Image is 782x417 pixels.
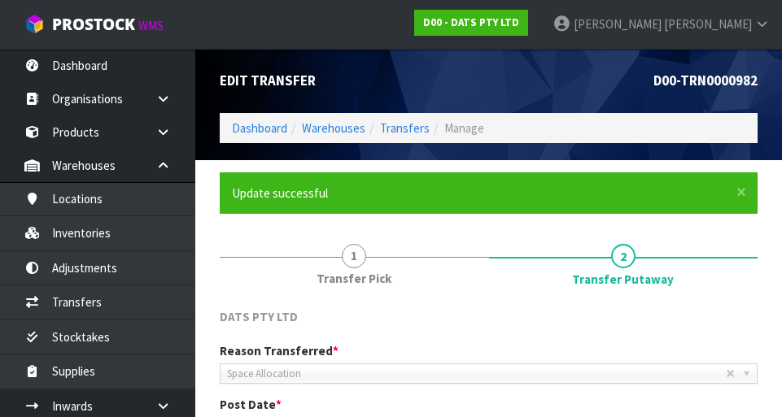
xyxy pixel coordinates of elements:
[444,120,484,136] span: Manage
[342,244,366,268] span: 1
[653,72,758,89] span: D00-TRN0000982
[52,14,135,35] span: ProStock
[232,185,328,201] span: Update successful
[220,342,339,359] label: Reason Transferred
[574,16,662,32] span: [PERSON_NAME]
[380,120,430,136] a: Transfers
[664,16,752,32] span: [PERSON_NAME]
[138,18,164,33] small: WMS
[736,180,746,203] span: ×
[24,14,45,34] img: cube-alt.png
[232,120,287,136] a: Dashboard
[220,309,298,324] span: DATS PTY LTD
[227,364,726,384] span: Space Allocation
[611,244,636,268] span: 2
[423,15,519,29] strong: D00 - DATS PTY LTD
[572,271,674,288] span: Transfer Putaway
[317,270,391,287] span: Transfer Pick
[414,10,528,36] a: D00 - DATS PTY LTD
[220,72,316,89] span: Edit Transfer
[220,396,282,413] label: Post Date
[302,120,365,136] a: Warehouses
